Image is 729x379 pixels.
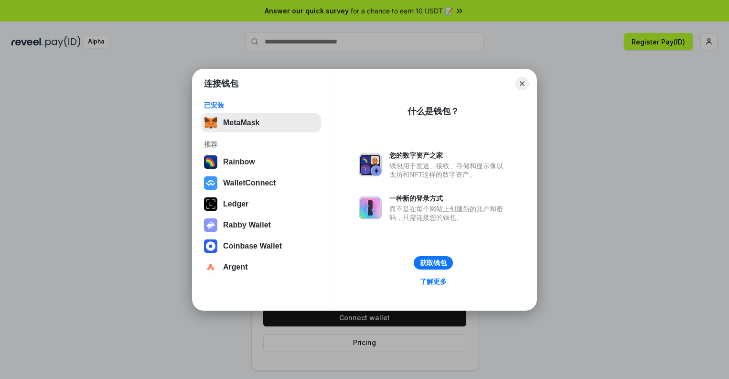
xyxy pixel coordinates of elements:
div: 什么是钱包？ [407,106,459,117]
div: Argent [223,263,248,271]
div: Rainbow [223,158,255,166]
img: svg+xml,%3Csvg%20width%3D%22120%22%20height%3D%22120%22%20viewBox%3D%220%200%20120%20120%22%20fil... [204,155,217,169]
h1: 连接钱包 [204,78,238,89]
a: 了解更多 [414,275,452,288]
img: svg+xml,%3Csvg%20xmlns%3D%22http%3A%2F%2Fwww.w3.org%2F2000%2Fsvg%22%20fill%3D%22none%22%20viewBox... [359,153,382,176]
button: Rainbow [201,152,321,172]
img: svg+xml,%3Csvg%20width%3D%2228%22%20height%3D%2228%22%20viewBox%3D%220%200%2028%2028%22%20fill%3D... [204,260,217,274]
div: MetaMask [223,119,259,127]
img: svg+xml,%3Csvg%20width%3D%2228%22%20height%3D%2228%22%20viewBox%3D%220%200%2028%2028%22%20fill%3D... [204,239,217,253]
div: 钱包用于发送、接收、存储和显示像以太坊和NFT这样的数字资产。 [389,162,508,179]
div: 了解更多 [420,277,447,286]
button: Coinbase Wallet [201,237,321,256]
div: Coinbase Wallet [223,242,282,250]
button: Ledger [201,195,321,214]
div: 一种新的登录方式 [389,194,508,203]
div: 推荐 [204,140,318,149]
div: WalletConnect [223,179,276,187]
button: Close [515,77,529,90]
img: svg+xml,%3Csvg%20width%3D%2228%22%20height%3D%2228%22%20viewBox%3D%220%200%2028%2028%22%20fill%3D... [204,176,217,190]
button: WalletConnect [201,173,321,193]
div: 您的数字资产之家 [389,151,508,160]
img: svg+xml,%3Csvg%20fill%3D%22none%22%20height%3D%2233%22%20viewBox%3D%220%200%2035%2033%22%20width%... [204,116,217,130]
div: Ledger [223,200,248,208]
div: 而不是在每个网站上创建新的账户和密码，只需连接您的钱包。 [389,205,508,222]
button: Rabby Wallet [201,216,321,235]
button: MetaMask [201,113,321,132]
img: svg+xml,%3Csvg%20xmlns%3D%22http%3A%2F%2Fwww.w3.org%2F2000%2Fsvg%22%20fill%3D%22none%22%20viewBox... [359,196,382,219]
div: 获取钱包 [420,259,447,267]
img: svg+xml,%3Csvg%20xmlns%3D%22http%3A%2F%2Fwww.w3.org%2F2000%2Fsvg%22%20width%3D%2228%22%20height%3... [204,197,217,211]
button: 获取钱包 [414,256,453,270]
img: svg+xml,%3Csvg%20xmlns%3D%22http%3A%2F%2Fwww.w3.org%2F2000%2Fsvg%22%20fill%3D%22none%22%20viewBox... [204,218,217,232]
div: 已安装 [204,101,318,109]
div: Rabby Wallet [223,221,271,229]
button: Argent [201,258,321,277]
